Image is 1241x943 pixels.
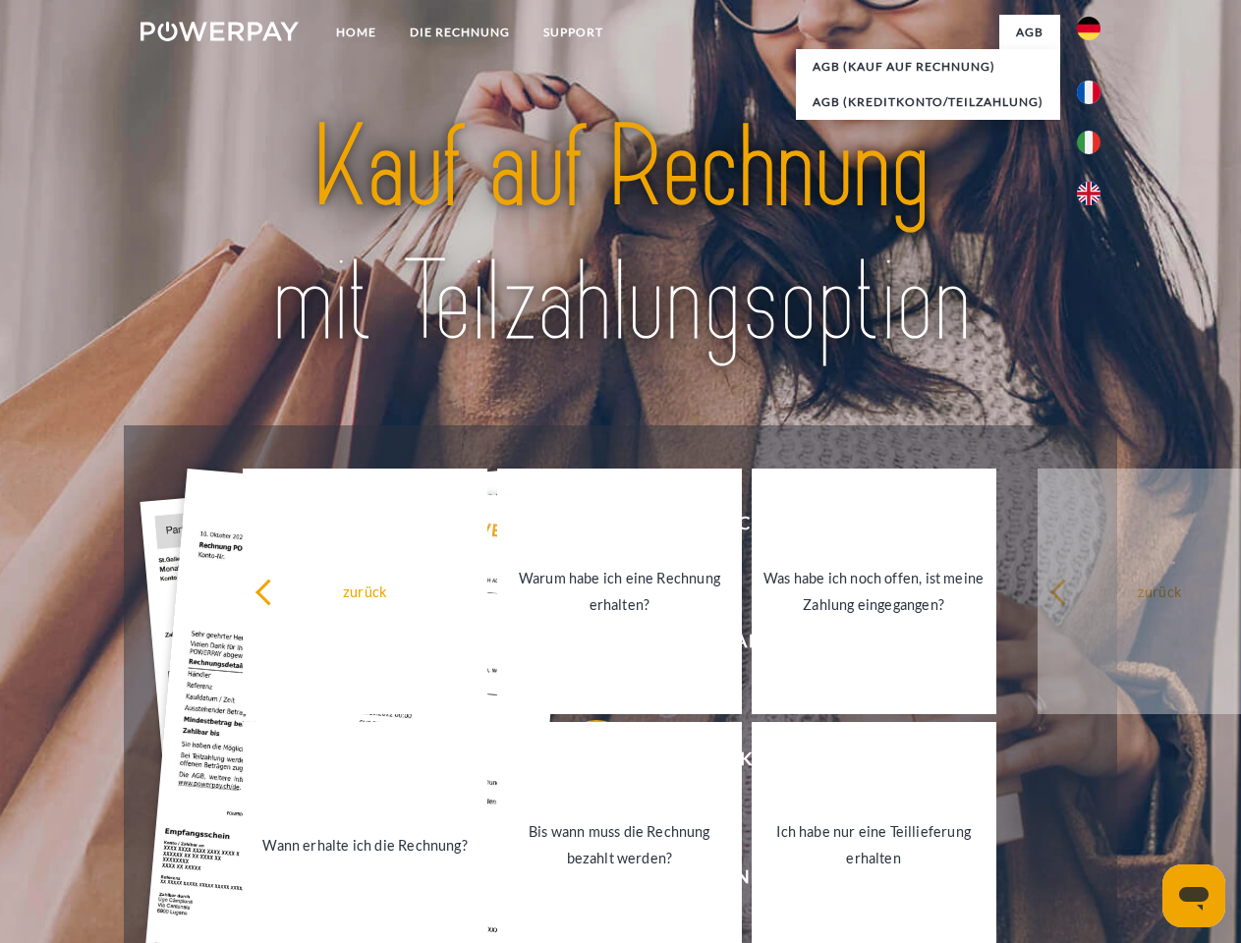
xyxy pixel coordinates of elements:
[254,578,476,604] div: zurück
[1077,131,1100,154] img: it
[254,831,476,858] div: Wann erhalte ich die Rechnung?
[393,15,527,50] a: DIE RECHNUNG
[1077,81,1100,104] img: fr
[319,15,393,50] a: Home
[796,84,1060,120] a: AGB (Kreditkonto/Teilzahlung)
[999,15,1060,50] a: agb
[763,565,985,618] div: Was habe ich noch offen, ist meine Zahlung eingegangen?
[763,818,985,871] div: Ich habe nur eine Teillieferung erhalten
[141,22,299,41] img: logo-powerpay-white.svg
[1077,17,1100,40] img: de
[188,94,1053,376] img: title-powerpay_de.svg
[509,565,730,618] div: Warum habe ich eine Rechnung erhalten?
[509,818,730,871] div: Bis wann muss die Rechnung bezahlt werden?
[752,469,996,714] a: Was habe ich noch offen, ist meine Zahlung eingegangen?
[796,49,1060,84] a: AGB (Kauf auf Rechnung)
[1162,864,1225,927] iframe: Schaltfläche zum Öffnen des Messaging-Fensters
[527,15,620,50] a: SUPPORT
[1077,182,1100,205] img: en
